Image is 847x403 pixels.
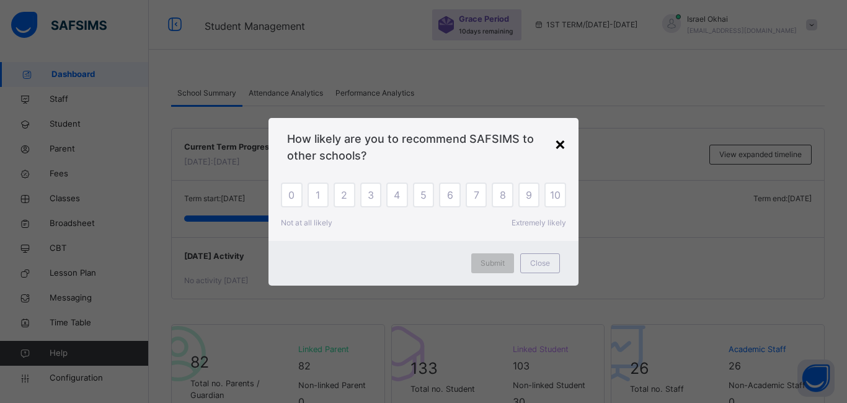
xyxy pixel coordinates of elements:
span: Extremely likely [512,217,566,229]
span: 8 [500,188,506,202]
span: Submit [481,258,505,269]
div: 0 [281,183,303,207]
div: × [554,130,566,156]
span: 7 [474,188,479,202]
span: 10 [550,188,561,202]
span: Close [530,258,550,269]
span: 6 [447,188,453,202]
span: 3 [368,188,374,202]
span: 4 [394,188,400,202]
span: Not at all likely [281,217,332,229]
span: How likely are you to recommend SAFSIMS to other schools? [287,130,560,164]
span: 2 [341,188,347,202]
span: 5 [420,188,427,202]
span: 9 [526,188,532,202]
span: 1 [316,188,320,202]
